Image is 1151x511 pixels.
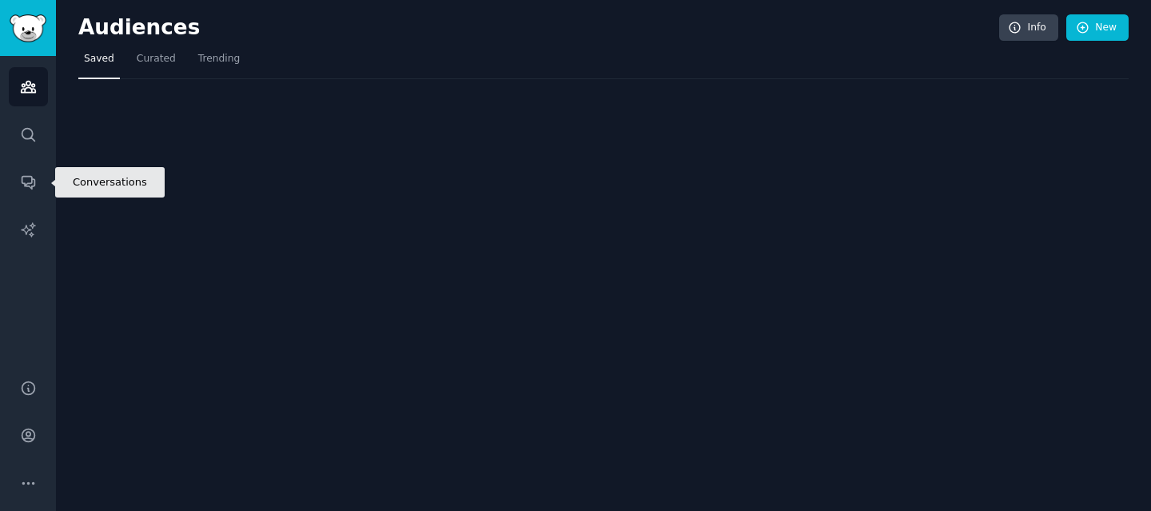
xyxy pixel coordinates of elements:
[131,46,181,79] a: Curated
[78,46,120,79] a: Saved
[137,52,176,66] span: Curated
[193,46,245,79] a: Trending
[1066,14,1129,42] a: New
[198,52,240,66] span: Trending
[78,15,999,41] h2: Audiences
[10,14,46,42] img: GummySearch logo
[999,14,1058,42] a: Info
[84,52,114,66] span: Saved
